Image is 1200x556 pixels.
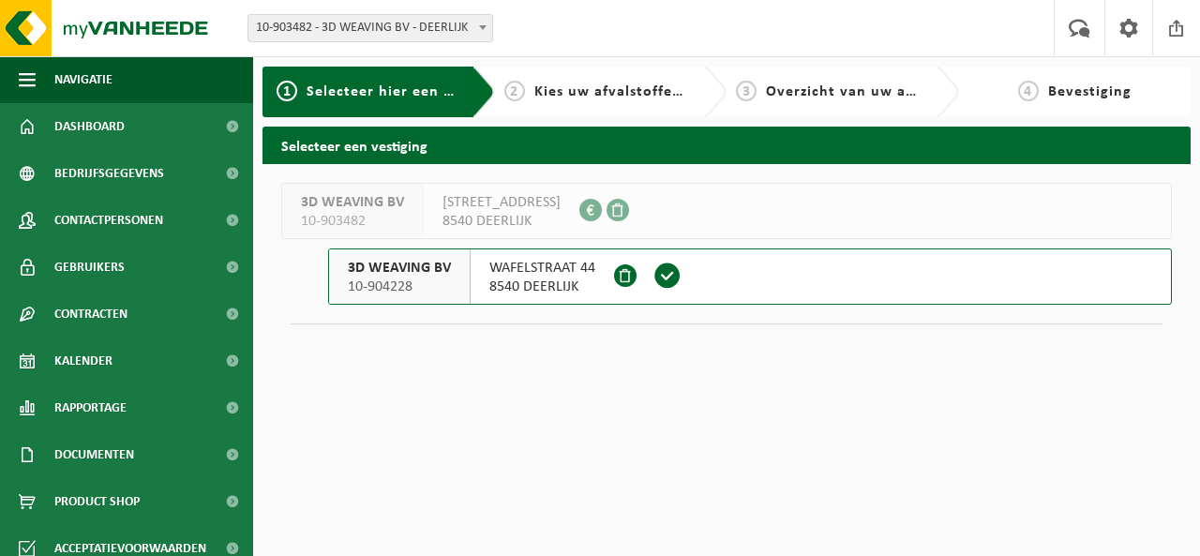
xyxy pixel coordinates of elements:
span: Gebruikers [54,244,125,291]
span: 4 [1018,81,1039,101]
span: Selecteer hier een vestiging [307,84,509,99]
span: Kies uw afvalstoffen en recipiënten [534,84,792,99]
span: 3D WEAVING BV [301,193,404,212]
span: Bevestiging [1048,84,1132,99]
span: Rapportage [54,384,127,431]
button: 3D WEAVING BV 10-904228 WAFELSTRAAT 448540 DEERLIJK [328,248,1172,305]
span: Documenten [54,431,134,478]
span: 10-903482 - 3D WEAVING BV - DEERLIJK [247,14,493,42]
span: Navigatie [54,56,112,103]
span: 8540 DEERLIJK [442,212,561,231]
span: Bedrijfsgegevens [54,150,164,197]
span: Overzicht van uw aanvraag [766,84,964,99]
span: 1 [277,81,297,101]
span: 2 [504,81,525,101]
span: 10-903482 - 3D WEAVING BV - DEERLIJK [248,15,492,41]
span: 10-904228 [348,278,451,296]
span: Contactpersonen [54,197,163,244]
span: Dashboard [54,103,125,150]
span: WAFELSTRAAT 44 [489,259,595,278]
span: 8540 DEERLIJK [489,278,595,296]
span: Product Shop [54,478,140,525]
span: 3D WEAVING BV [348,259,451,278]
span: 10-903482 [301,212,404,231]
span: Contracten [54,291,127,338]
h2: Selecteer een vestiging [262,127,1191,163]
span: 3 [736,81,757,101]
span: [STREET_ADDRESS] [442,193,561,212]
span: Kalender [54,338,112,384]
